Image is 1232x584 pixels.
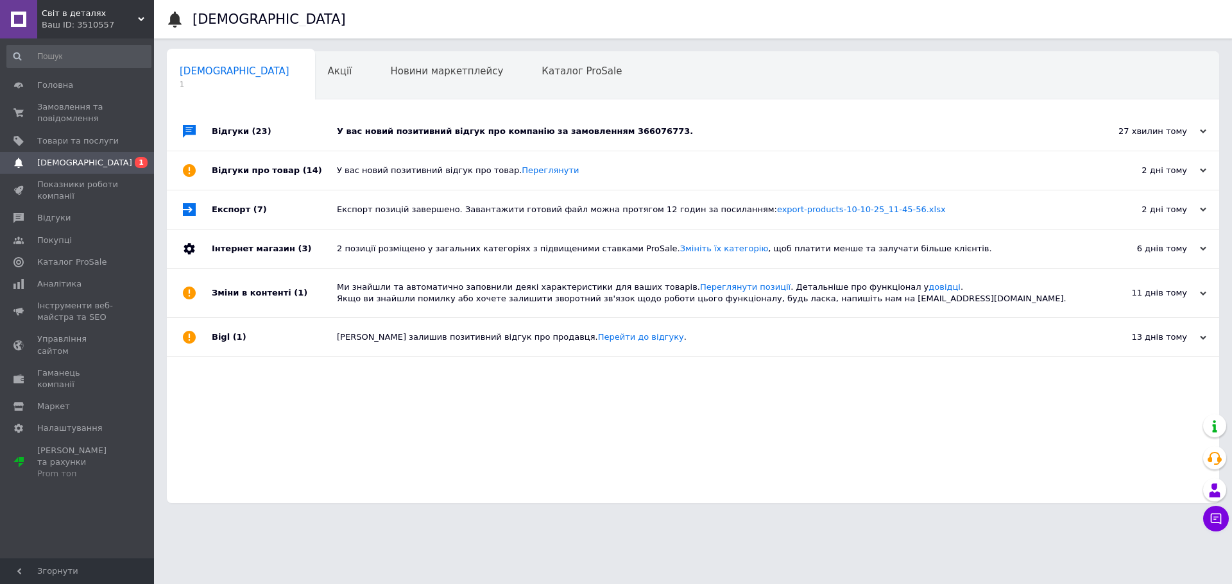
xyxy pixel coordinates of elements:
div: Інтернет магазин [212,229,337,268]
span: 1 [180,79,289,89]
span: Каталог ProSale [542,65,622,77]
div: Відгуки [212,112,337,151]
span: (3) [298,244,311,253]
a: Змініть їх категорію [680,244,769,253]
span: Світ в деталях [42,8,138,19]
a: Переглянути [522,165,579,175]
span: Аналітика [37,278,81,290]
a: довідці [928,282,961,292]
div: Prom топ [37,468,119,480]
button: Чат з покупцем [1203,506,1229,531]
span: Замовлення та повідомлення [37,101,119,124]
span: (1) [294,288,307,297]
a: Перейти до відгуку [598,332,684,342]
div: 2 позиції розміщено у загальних категоріях з підвищеними ставками ProSale. , щоб платити менше та... [337,243,1078,254]
span: Каталог ProSale [37,256,107,268]
div: Ваш ID: 3510557 [42,19,154,31]
div: Ми знайшли та автоматично заповнили деякі характеристики для ваших товарів. . Детальніше про функ... [337,281,1078,305]
h1: [DEMOGRAPHIC_DATA] [193,12,346,27]
div: [PERSON_NAME] залишив позитивний відгук про продавця. . [337,331,1078,343]
span: 1 [135,157,148,168]
span: Налаштування [37,422,103,434]
span: Показники роботи компанії [37,179,119,202]
div: Експорт позицій завершено. Завантажити готовий файл можна протягом 12 годин за посиланням: [337,204,1078,215]
div: Відгуки про товар [212,151,337,190]
div: Bigl [212,318,337,356]
span: (7) [253,204,267,214]
span: (14) [303,165,322,175]
a: export-products-10-10-25_11-45-56.xlsx [777,204,946,214]
span: Акції [328,65,352,77]
span: Новини маркетплейсу [390,65,503,77]
div: 13 днів тому [1078,331,1206,343]
div: 2 дні тому [1078,165,1206,176]
span: Маркет [37,401,70,412]
div: 27 хвилин тому [1078,126,1206,137]
span: Покупці [37,235,72,246]
input: Пошук [6,45,151,68]
div: 2 дні тому [1078,204,1206,215]
div: У вас новий позитивний відгук про компанію за замовленням 366076773. [337,126,1078,137]
span: (23) [252,126,271,136]
span: Товари та послуги [37,135,119,147]
span: Інструменти веб-майстра та SEO [37,300,119,323]
div: Експорт [212,190,337,229]
div: Зміни в контенті [212,269,337,317]
span: (1) [233,332,246,342]
span: Гаманець компанії [37,367,119,390]
span: [PERSON_NAME] та рахунки [37,445,119,480]
span: Управління сайтом [37,333,119,356]
span: Головна [37,79,73,91]
a: Переглянути позиції [700,282,791,292]
div: 6 днів тому [1078,243,1206,254]
div: У вас новий позитивний відгук про товар. [337,165,1078,176]
span: [DEMOGRAPHIC_DATA] [37,157,132,169]
div: 11 днів тому [1078,287,1206,299]
span: [DEMOGRAPHIC_DATA] [180,65,289,77]
span: Відгуки [37,212,71,224]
